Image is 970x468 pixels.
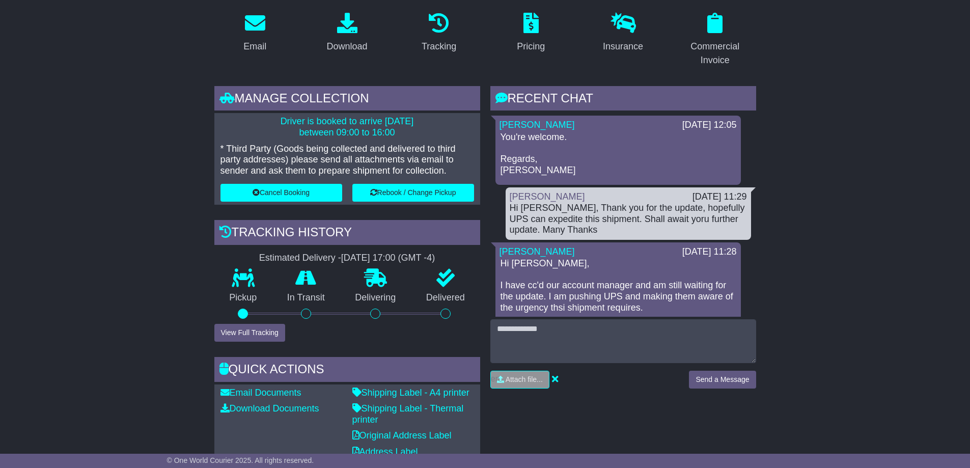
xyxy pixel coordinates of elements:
div: Insurance [603,40,643,53]
a: [PERSON_NAME] [500,246,575,257]
div: Pricing [517,40,545,53]
a: [PERSON_NAME] [500,120,575,130]
a: [PERSON_NAME] [510,191,585,202]
a: Pricing [510,9,551,57]
a: Address Label [352,447,418,457]
button: View Full Tracking [214,324,285,342]
a: Original Address Label [352,430,452,441]
div: RECENT CHAT [490,86,756,114]
p: Delivered [411,292,480,304]
div: Download [326,40,367,53]
div: Commercial Invoice [681,40,750,67]
div: Tracking history [214,220,480,247]
a: Shipping Label - A4 printer [352,388,469,398]
div: Hi [PERSON_NAME], Thank you for the update, hopefully UPS can expedite this shipment. Shall await... [510,203,747,236]
p: Pickup [214,292,272,304]
button: Rebook / Change Pickup [352,184,474,202]
a: Tracking [415,9,463,57]
a: Shipping Label - Thermal printer [352,403,464,425]
div: [DATE] 17:00 (GMT -4) [341,253,435,264]
div: Manage collection [214,86,480,114]
div: [DATE] 12:05 [682,120,737,131]
a: Download [320,9,374,57]
div: Quick Actions [214,357,480,384]
a: Download Documents [220,403,319,414]
a: Email Documents [220,388,301,398]
a: Email [237,9,273,57]
div: Estimated Delivery - [214,253,480,264]
p: Driver is booked to arrive [DATE] between 09:00 to 16:00 [220,116,474,138]
div: [DATE] 11:28 [682,246,737,258]
button: Cancel Booking [220,184,342,202]
p: In Transit [272,292,340,304]
p: You're welcome. Regards, [PERSON_NAME] [501,132,736,176]
a: Insurance [596,9,650,57]
span: © One World Courier 2025. All rights reserved. [167,456,314,464]
div: Email [243,40,266,53]
p: Delivering [340,292,411,304]
a: Commercial Invoice [674,9,756,71]
p: * Third Party (Goods being collected and delivered to third party addresses) please send all atta... [220,144,474,177]
div: Tracking [422,40,456,53]
p: Hi [PERSON_NAME], I have cc'd our account manager and am still waiting for the update. I am pushi... [501,258,736,346]
button: Send a Message [689,371,756,389]
div: [DATE] 11:29 [692,191,747,203]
